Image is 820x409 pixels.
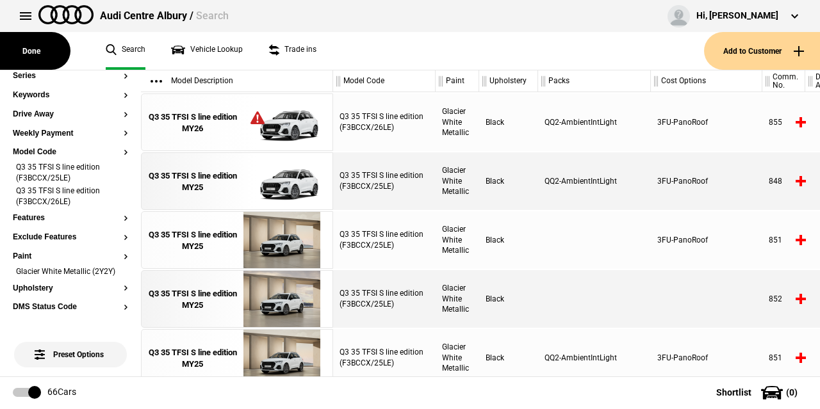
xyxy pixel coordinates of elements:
section: Keywords [13,91,128,110]
div: Paint [436,70,479,92]
div: 855340_26 [762,93,805,151]
span: Search [196,10,229,22]
div: 851717_25 [762,211,805,269]
div: 852191_25 [762,270,805,328]
div: Black [479,211,538,269]
div: 3FU-PanoRoof [651,93,762,151]
div: Q3 35 TFSI S line edition (F3BCCX/25LE) [333,211,436,269]
button: Upholstery [13,284,128,293]
button: Features [13,214,128,223]
div: Q3 35 TFSI S line edition (F3BCCX/26LE) [333,93,436,151]
img: Audi_F3BCCX_26LE_FZ_2Y2Y_3FU_QQ2_6FJ_3S2_V72_WN8_X8C_(Nadin:_3FU_3S2_6FJ_C63_QQ2_V72_WN8)_ext.png [237,94,326,152]
div: Packs [538,70,650,92]
div: Hi, [PERSON_NAME] [696,10,778,22]
div: Black [479,152,538,210]
section: Features [13,214,128,233]
div: Glacier White Metallic [436,211,479,269]
img: Audi_F3BCCX_25LE_FZ_2Y2Y_3FU_6FJ_3S2_V72_WN8_(Nadin:_3FU_3S2_6FJ_C62_V72_WN8)_ext.png [237,212,326,269]
div: QQ2-AmbientIntLight [538,93,651,151]
a: Vehicle Lookup [171,32,243,70]
section: Weekly Payment [13,129,128,148]
img: Audi_F3BCCX_25LE_FZ_2Y2Y_3FU_QQ2_6FJ_3S2_V72_WN8_(Nadin:_3FU_3S2_6FJ_C62_QQ2_V72_WN8)_ext.png [237,330,326,387]
div: Black [479,270,538,328]
a: Trade ins [268,32,316,70]
button: Weekly Payment [13,129,128,138]
a: Q3 35 TFSI S line edition MY25 [148,153,237,211]
div: Audi Centre Albury / [100,9,229,23]
a: Search [106,32,145,70]
a: Q3 35 TFSI S line edition MY25 [148,212,237,269]
img: Audi_F3BCCX_25LE_FZ_2Y2Y_6FJ_3S2_V72_WN8_(Nadin:_3S2_6FJ_C62_V72_WN8)_ext.png [237,271,326,328]
button: Shortlist(0) [697,376,820,408]
div: Glacier White Metallic [436,270,479,328]
li: Q3 35 TFSI S line edition (F3BCCX/26LE) [13,186,128,209]
section: Series [13,72,128,91]
section: Exclude Features [13,233,128,252]
button: Paint [13,252,128,261]
div: Black [479,93,538,151]
div: 66 Cars [47,386,76,399]
div: Q3 35 TFSI S line edition MY25 [148,170,237,193]
div: 3FU-PanoRoof [651,329,762,387]
div: Q3 35 TFSI S line edition (F3BCCX/25LE) [333,329,436,387]
button: Add to Customer [704,32,820,70]
section: Model CodeQ3 35 TFSI S line edition (F3BCCX/25LE)Q3 35 TFSI S line edition (F3BCCX/26LE) [13,148,128,214]
div: Q3 35 TFSI S line edition MY25 [148,288,237,311]
div: Glacier White Metallic [436,93,479,151]
div: Glacier White Metallic [436,329,479,387]
div: Q3 35 TFSI S line edition MY26 [148,111,237,134]
div: 851610_25 [762,329,805,387]
section: DMS Status Code [13,303,128,322]
span: Shortlist [716,388,751,397]
a: Q3 35 TFSI S line edition MY25 [148,271,237,328]
section: Drive Away [13,110,128,129]
div: Glacier White Metallic [436,152,479,210]
div: Comm. No. [762,70,805,92]
li: Glacier White Metallic (2Y2Y) [13,266,128,279]
a: Q3 35 TFSI S line edition MY26 [148,94,237,152]
div: Upholstery [479,70,537,92]
div: QQ2-AmbientIntLight [538,152,651,210]
div: Model Description [141,70,332,92]
div: 3FU-PanoRoof [651,211,762,269]
div: Q3 35 TFSI S line edition MY25 [148,229,237,252]
section: Upholstery [13,284,128,303]
div: Q3 35 TFSI S line edition (F3BCCX/25LE) [333,152,436,210]
span: Preset Options [37,334,104,359]
section: PaintGlacier White Metallic (2Y2Y) [13,252,128,284]
button: Model Code [13,148,128,157]
button: Drive Away [13,110,128,119]
img: audi.png [38,5,94,24]
a: Q3 35 TFSI S line edition MY25 [148,330,237,387]
button: Series [13,72,128,81]
li: Q3 35 TFSI S line edition (F3BCCX/25LE) [13,162,128,186]
img: Audi_F3BCCX_25LE_FZ_2Y2Y_3FU_QQ2_3S2_6FJ_V72_WN8_(Nadin:_3FU_3S2_6FJ_C62_QQ2_V72_WN8)_ext.png [237,153,326,211]
span: ( 0 ) [786,388,798,397]
div: 848712_25 [762,152,805,210]
div: Model Code [333,70,435,92]
div: Q3 35 TFSI S line edition (F3BCCX/25LE) [333,270,436,328]
button: Keywords [13,91,128,100]
div: Black [479,329,538,387]
div: QQ2-AmbientIntLight [538,329,651,387]
div: Q3 35 TFSI S line edition MY25 [148,347,237,370]
button: DMS Status Code [13,303,128,312]
button: Exclude Features [13,233,128,242]
div: 3FU-PanoRoof [651,152,762,210]
div: Cost Options [651,70,762,92]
